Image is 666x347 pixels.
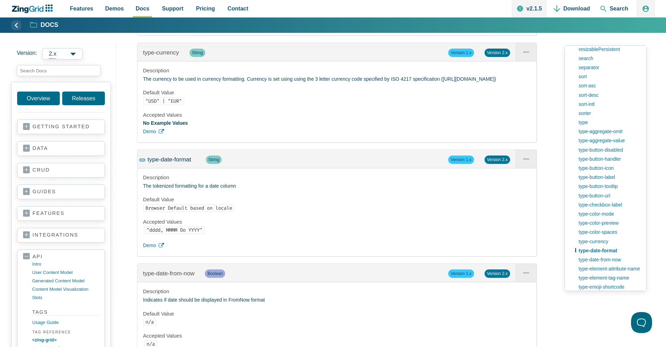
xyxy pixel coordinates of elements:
[206,156,222,164] span: String
[575,72,640,81] a: sort
[575,164,640,173] a: type-button-icon
[631,312,652,333] iframe: Help Scout Beacon - Open
[575,136,640,145] a: type-aggregate-value
[485,269,510,278] span: Version 2.x
[32,294,99,302] a: slots
[143,196,531,203] h4: Default Value
[23,188,99,195] a: guides
[575,91,640,100] a: sort-desc
[17,48,110,59] label: Versions
[143,89,531,96] h4: Default Value
[189,49,205,57] span: String
[575,154,640,164] a: type-button-handler
[32,285,99,294] a: content model visualization
[32,260,99,268] a: intro
[575,54,640,63] a: search
[143,270,194,277] a: type-date-from-now
[32,277,99,285] a: generated content model
[575,218,640,227] a: type-color-preview
[575,255,640,264] a: type-date-from-now
[575,237,640,246] a: type-currency
[575,127,640,136] a: type-aggregate-omit
[143,67,531,74] h4: Description
[448,156,474,164] span: Version 1.x
[23,232,99,239] a: integrations
[575,100,640,109] a: sort-intl
[575,209,640,218] a: type-color-mode
[143,120,188,126] strong: No Example Values
[575,282,640,291] a: type-emoji-shortcode
[70,4,93,13] span: Features
[575,182,640,191] a: type-button-tooltip
[23,145,99,152] a: data
[143,204,235,212] code: Browser Default based on locale
[143,218,531,225] h4: Accepted Values
[23,210,99,217] a: features
[62,92,105,105] a: Releases
[143,174,531,181] h4: Description
[196,4,215,13] span: Pricing
[205,269,225,278] span: Boolean
[143,75,531,84] p: The currency to be used in currency formatting. Currency is set using using the 3 letter currency...
[143,128,531,136] a: Demo
[143,241,531,250] a: Demo
[575,173,640,182] a: type-button-label
[143,296,531,304] p: Indicates if date should be displayed in FromNow format
[32,309,99,316] strong: Tags
[105,4,124,13] span: Demos
[575,118,640,127] a: type
[575,246,640,255] a: type-date-format
[228,4,249,13] span: Contact
[17,65,101,76] input: search input
[41,22,58,28] strong: Docs
[32,318,99,327] a: Usage Guide
[575,81,640,90] a: sort-asc
[575,200,640,209] a: type-checkbox-label
[143,128,156,136] span: Demo
[143,49,179,56] a: type-currency
[143,241,156,250] span: Demo
[575,109,640,118] a: sorter
[575,45,640,54] a: resizablePersistent
[143,318,156,326] code: n/a
[17,48,37,59] span: Version:
[575,145,640,154] a: type-button-disabled
[575,264,640,273] a: type-element-attribute-name
[143,111,531,118] h4: Accepted Values
[143,310,531,317] h4: Default Value
[485,49,510,57] span: Version 2.x
[136,4,149,13] span: Docs
[143,332,531,339] h4: Accepted Values
[143,182,531,190] p: The tokenized formatting for a date column
[575,273,640,282] a: type-element-tag-name
[23,167,99,174] a: crud
[30,21,58,29] a: Docs
[143,97,184,105] code: "USD" | "EUR"
[23,123,99,130] a: getting started
[485,156,510,164] span: Version 2.x
[31,329,99,335] span: Tag Reference
[162,4,183,13] span: Support
[148,156,191,163] span: type-date-format
[143,288,531,295] h4: Description
[139,124,191,164] a: type-date-format
[144,226,205,234] code: "dddd, MMMM Do YYYY"
[11,5,56,13] a: ZingChart Logo. Click to return to the homepage
[448,49,474,57] span: Version 1.x
[575,63,640,72] a: separator
[448,269,474,278] span: Version 1.x
[575,191,640,200] a: type-button-url
[575,227,640,237] a: type-color-spaces
[32,336,99,344] a: <zing-grid>
[23,253,99,260] a: api
[32,268,99,277] a: user content model
[17,92,60,105] a: Overview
